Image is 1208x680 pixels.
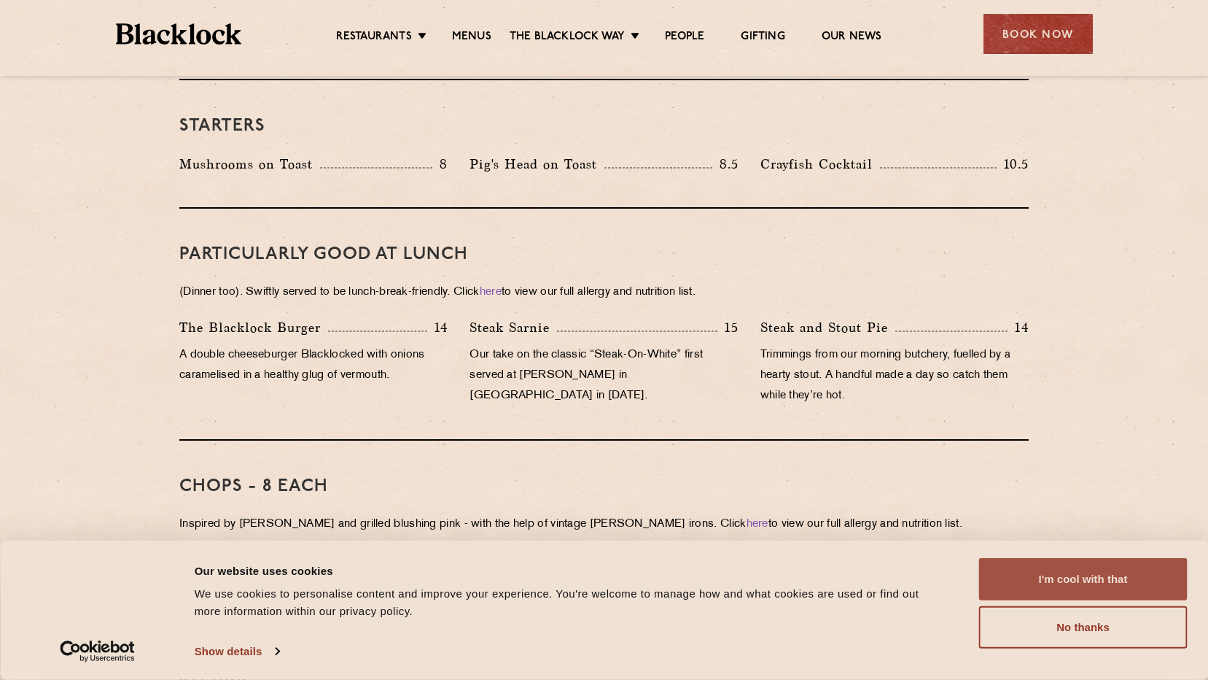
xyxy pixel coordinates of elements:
p: Pig's Head on Toast [469,154,604,174]
p: 8 [432,155,448,174]
a: here [480,287,502,298]
p: 15 [717,318,739,337]
img: BL_Textured_Logo-footer-cropped.svg [116,23,242,45]
a: Usercentrics Cookiebot - opens in a new window [34,641,161,662]
h3: Starters [179,117,1029,136]
p: Trimmings from our morning butchery, fuelled by a hearty stout. A handful made a day so catch the... [760,345,1029,406]
a: Menus [452,30,491,46]
a: The Blacklock Way [510,30,625,46]
a: Our News [822,30,882,46]
button: I'm cool with that [979,558,1188,600]
div: Our website uses cookies [195,562,946,579]
p: Inspired by [PERSON_NAME] and grilled blushing pink - with the help of vintage [PERSON_NAME] iron... [179,514,1029,535]
div: We use cookies to personalise content and improve your experience. You're welcome to manage how a... [195,585,946,620]
h3: PARTICULARLY GOOD AT LUNCH [179,245,1029,264]
p: A double cheeseburger Blacklocked with onions caramelised in a healthy glug of vermouth. [179,345,448,386]
p: 10.5 [997,155,1029,174]
button: No thanks [979,606,1188,649]
a: People [665,30,704,46]
p: Steak and Stout Pie [760,317,895,338]
p: The Blacklock Burger [179,317,328,338]
p: Our take on the classic “Steak-On-White” first served at [PERSON_NAME] in [GEOGRAPHIC_DATA] in [D... [469,345,738,406]
p: 8.5 [712,155,739,174]
p: (Dinner too). Swiftly served to be lunch-break-friendly. Click to view our full allergy and nutri... [179,282,1029,303]
a: Show details [195,641,279,662]
p: 14 [1008,318,1029,337]
a: here [747,519,768,530]
p: Crayfish Cocktail [760,154,880,174]
a: Restaurants [336,30,412,46]
p: Steak Sarnie [469,317,557,338]
p: 14 [427,318,448,337]
h3: Chops - 8 each [179,477,1029,496]
a: Gifting [741,30,784,46]
div: Book Now [983,14,1093,54]
p: Mushrooms on Toast [179,154,320,174]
